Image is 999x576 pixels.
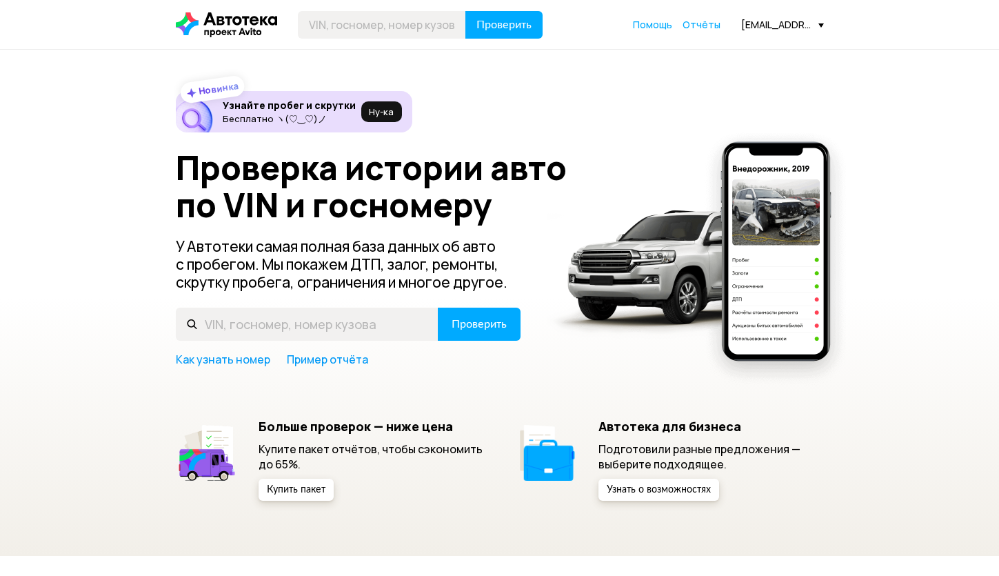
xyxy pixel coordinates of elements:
[197,79,239,97] strong: Новинка
[438,308,521,341] button: Проверить
[452,319,507,330] span: Проверить
[267,485,325,495] span: Купить пакет
[176,352,270,367] a: Как узнать номер
[369,106,394,117] span: Ну‑ка
[598,441,824,472] p: Подготовили разные предложения — выберите подходящее.
[607,485,711,495] span: Узнать о возможностях
[633,18,672,31] span: Помощь
[176,149,587,224] h1: Проверка истории авто по VIN и госномеру
[683,18,720,32] a: Отчёты
[598,419,824,434] h5: Автотека для бизнеса
[223,113,356,124] p: Бесплатно ヽ(♡‿♡)ノ
[176,237,522,291] p: У Автотеки самая полная база данных об авто с пробегом. Мы покажем ДТП, залог, ремонты, скрутку п...
[683,18,720,31] span: Отчёты
[223,99,356,112] h6: Узнайте пробег и скрутки
[298,11,466,39] input: VIN, госномер, номер кузова
[176,308,438,341] input: VIN, госномер, номер кузова
[741,18,824,31] div: [EMAIL_ADDRESS][DOMAIN_NAME]
[259,479,334,501] button: Купить пакет
[598,479,719,501] button: Узнать о возможностях
[633,18,672,32] a: Помощь
[259,419,484,434] h5: Больше проверок — ниже цена
[476,19,532,30] span: Проверить
[259,441,484,472] p: Купите пакет отчётов, чтобы сэкономить до 65%.
[465,11,543,39] button: Проверить
[287,352,368,367] a: Пример отчёта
